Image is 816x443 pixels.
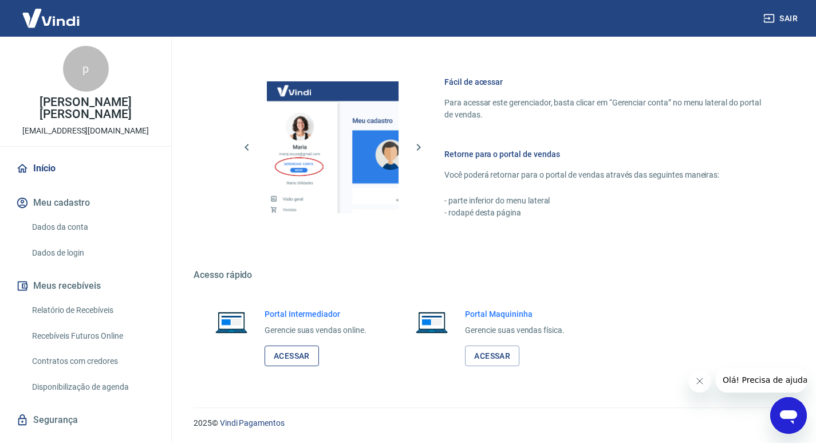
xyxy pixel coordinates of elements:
[194,269,789,281] h5: Acesso rápido
[465,346,519,367] a: Acessar
[63,46,109,92] div: p
[444,148,761,160] h6: Retorne para o portal de vendas
[444,76,761,88] h6: Fácil de acessar
[265,308,366,320] h6: Portal Intermediador
[7,8,96,17] span: Olá! Precisa de ajuda?
[265,324,366,336] p: Gerencie suas vendas online.
[220,418,285,428] a: Vindi Pagamentos
[9,96,162,120] p: [PERSON_NAME] [PERSON_NAME]
[14,190,157,215] button: Meu cadastro
[761,8,802,29] button: Sair
[14,1,88,36] img: Vindi
[444,169,761,181] p: Você poderá retornar para o portal de vendas através das seguintes maneiras:
[27,375,157,399] a: Disponibilização de agenda
[14,407,157,433] a: Segurança
[465,308,565,320] h6: Portal Maquininha
[27,241,157,265] a: Dados de login
[14,273,157,299] button: Meus recebíveis
[27,299,157,322] a: Relatório de Recebíveis
[265,346,319,367] a: Acessar
[444,97,761,121] p: Para acessar este gerenciador, basta clicar em “Gerenciar conta” no menu lateral do portal de ven...
[27,215,157,239] a: Dados da conta
[444,195,761,207] p: - parte inferior do menu lateral
[27,350,157,373] a: Contratos com credores
[14,156,157,181] a: Início
[770,397,807,434] iframe: Botão para abrir a janela de mensagens
[267,81,399,213] img: Imagem da dashboard mostrando o botão de gerenciar conta na sidebar no lado esquerdo
[444,207,761,219] p: - rodapé desta página
[465,324,565,336] p: Gerencie suas vendas física.
[207,308,255,336] img: Imagem de um notebook aberto
[22,125,149,137] p: [EMAIL_ADDRESS][DOMAIN_NAME]
[194,417,789,429] p: 2025 ©
[408,308,456,336] img: Imagem de um notebook aberto
[27,324,157,348] a: Recebíveis Futuros Online
[688,370,711,393] iframe: Fechar mensagem
[716,367,807,393] iframe: Mensagem da empresa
